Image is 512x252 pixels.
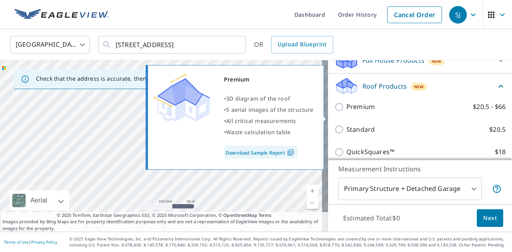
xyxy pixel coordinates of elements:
[224,127,314,138] div: •
[495,147,506,157] p: $18
[224,74,314,85] div: Premium
[10,34,90,56] div: [GEOGRAPHIC_DATA]
[69,236,508,248] p: © 2025 Eagle View Technologies, Inc. and Pictometry International Corp. All Rights Reserved. Repo...
[57,212,272,219] span: © 2025 TomTom, Earthstar Geographics SIO, © 2025 Microsoft Corporation, ©
[362,81,407,91] p: Roof Products
[306,197,318,209] a: Current Level 17, Zoom Out
[116,34,230,56] input: Search by address or latitude-longitude
[224,104,314,115] div: •
[226,106,313,113] span: 5 aerial images of the structure
[223,212,257,218] a: OpenStreetMap
[492,184,502,194] span: Your report will include the primary structure and a detached garage if one exists.
[224,93,314,104] div: •
[31,239,57,245] a: Privacy Policy
[154,74,210,122] img: Premium
[489,125,506,135] p: $20.5
[334,51,506,70] div: Full House ProductsNew
[4,240,57,244] p: |
[473,102,506,112] p: $20.5 - $66
[306,185,318,197] a: Current Level 17, Zoom In
[387,6,442,23] a: Cancel Order
[414,83,424,90] span: New
[254,36,333,54] div: OR
[278,40,326,50] span: Upload Blueprint
[226,117,296,125] span: All critical measurements
[224,115,314,127] div: •
[224,146,298,159] a: Download Sample Report
[477,209,503,227] button: Next
[346,147,394,157] p: QuickSquares™
[226,128,290,136] span: Waste calculation table
[338,178,482,200] div: Primary Structure + Detached Garage
[285,149,296,156] img: Pdf Icon
[334,77,506,95] div: Roof ProductsNew
[14,9,109,21] img: EV Logo
[4,239,29,245] a: Terms of Use
[432,58,442,64] span: New
[449,6,467,24] div: SJ
[36,75,266,82] p: Check that the address is accurate, then drag the marker over the correct structure.
[338,164,502,174] p: Measurement Instructions
[346,102,375,112] p: Premium
[226,95,290,102] span: 3D diagram of the roof
[337,209,406,227] p: Estimated Total: $0
[10,190,69,210] div: Aerial
[483,213,497,223] span: Next
[346,125,375,135] p: Standard
[271,36,333,54] a: Upload Blueprint
[28,190,50,210] div: Aerial
[258,212,272,218] a: Terms
[362,56,424,65] p: Full House Products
